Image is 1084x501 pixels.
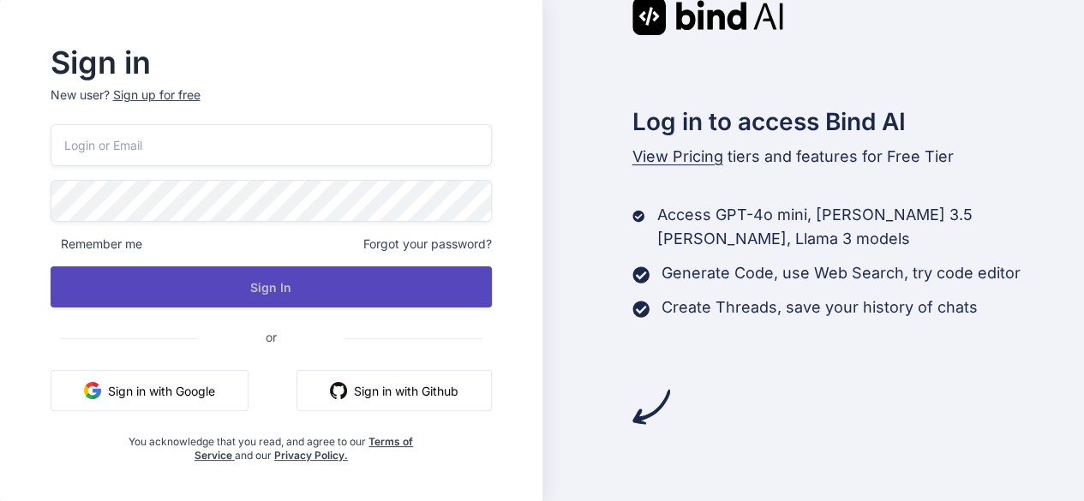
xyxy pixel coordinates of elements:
[51,86,492,124] p: New user?
[195,435,414,462] a: Terms of Service
[51,49,492,76] h2: Sign in
[84,382,101,399] img: google
[51,124,492,166] input: Login or Email
[662,261,1021,285] p: Generate Code, use Web Search, try code editor
[296,370,492,411] button: Sign in with Github
[662,295,978,319] p: Create Threads, save your history of chats
[330,382,347,399] img: github
[197,316,345,358] span: or
[113,86,201,104] div: Sign up for free
[632,388,670,426] img: arrow
[274,449,348,462] a: Privacy Policy.
[656,203,1084,251] p: Access GPT-4o mini, [PERSON_NAME] 3.5 [PERSON_NAME], Llama 3 models
[51,266,492,307] button: Sign In
[632,147,723,165] span: View Pricing
[51,236,142,253] span: Remember me
[363,236,492,253] span: Forgot your password?
[123,425,418,462] div: You acknowledge that you read, and agree to our and our
[51,370,249,411] button: Sign in with Google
